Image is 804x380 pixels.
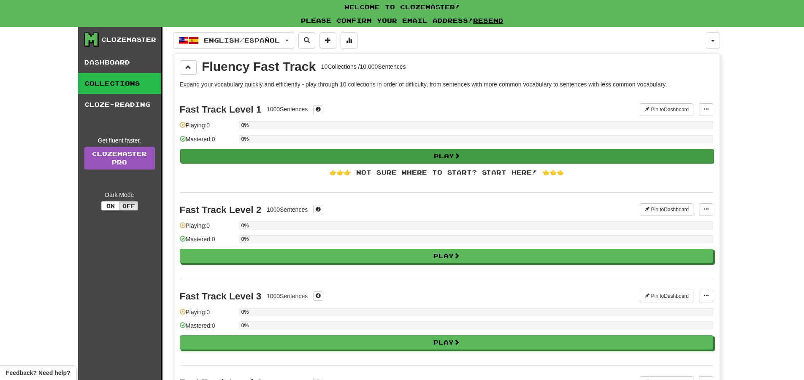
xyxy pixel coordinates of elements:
[298,32,315,49] button: Search sentences
[180,149,714,163] button: Play
[180,221,235,235] div: Playing: 0
[101,201,120,210] button: On
[180,291,262,302] div: Fast Track Level 3
[267,205,308,214] div: 1000 Sentences
[6,369,70,377] span: Open feedback widget
[180,80,713,89] p: Expand your vocabulary quickly and efficiently - play through 10 collections in order of difficul...
[119,201,138,210] button: Off
[319,32,336,49] button: Add sentence to collection
[180,335,713,350] button: Play
[180,168,713,177] div: 👉👉👉 Not sure where to start? Start here! 👈👈👈
[84,136,155,145] div: Get fluent faster.
[640,290,693,302] button: Pin toDashboard
[78,73,161,94] a: Collections
[101,35,156,44] div: Clozemaster
[180,249,713,263] button: Play
[84,147,155,170] a: ClozemasterPro
[180,235,235,249] div: Mastered: 0
[267,292,308,300] div: 1000 Sentences
[180,121,235,135] div: Playing: 0
[180,205,262,215] div: Fast Track Level 2
[84,191,155,199] div: Dark Mode
[78,52,161,73] a: Dashboard
[341,32,357,49] button: More stats
[267,105,308,113] div: 1000 Sentences
[202,60,316,73] div: Fluency Fast Track
[640,103,693,116] button: Pin toDashboard
[78,94,161,115] a: Cloze-Reading
[180,321,235,335] div: Mastered: 0
[173,32,294,49] button: English/Español
[321,62,406,71] div: 10 Collections / 10.000 Sentences
[204,37,280,44] span: English / Español
[180,135,235,149] div: Mastered: 0
[640,203,693,216] button: Pin toDashboard
[180,104,262,115] div: Fast Track Level 1
[180,308,235,322] div: Playing: 0
[473,17,504,24] a: Resend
